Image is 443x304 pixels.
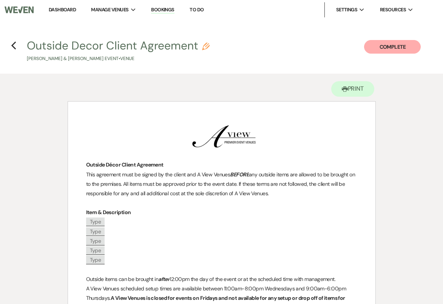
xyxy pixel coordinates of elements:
[86,246,105,255] span: Type
[49,6,76,13] a: Dashboard
[170,276,335,282] span: 12:00pm the day of the event or at the scheduled time with management.
[158,276,170,282] em: after
[380,6,406,14] span: Resources
[5,2,34,18] img: Weven Logo
[86,209,131,216] strong: Item & Description
[86,227,105,236] span: Type
[190,6,204,13] a: To Do
[86,161,164,168] strong: Outside Décor Client Agreement
[86,171,230,178] span: This agreement must be signed by the client and A View Venues
[86,171,357,197] span: any outside items are allowed to be brought on to the premises. All items must be approved prior ...
[91,6,128,14] span: Manage Venues
[151,6,174,14] a: Bookings
[184,120,259,151] img: Screenshot 2024-03-06 at 2.01.20 PM.png
[230,171,249,178] em: BEFORE
[27,55,210,62] p: [PERSON_NAME] & [PERSON_NAME] Event • Venue
[86,237,105,245] span: Type
[27,40,210,62] button: Outside Decor Client Agreement[PERSON_NAME] & [PERSON_NAME] Event•Venue
[86,276,159,282] span: Outside items can be brought in
[336,6,358,14] span: Settings
[86,256,105,264] span: Type
[86,218,105,226] span: Type
[364,40,421,54] button: Complete
[331,81,375,97] button: Print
